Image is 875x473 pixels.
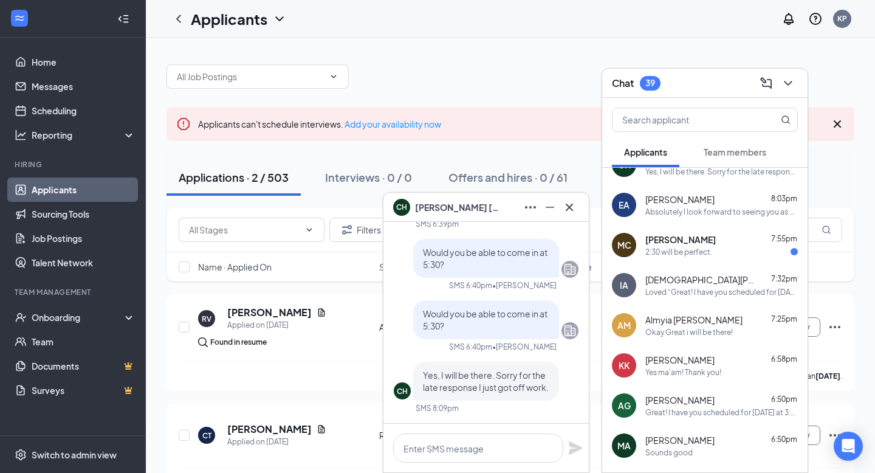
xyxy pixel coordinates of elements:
[198,261,272,273] span: Name · Applied On
[492,342,557,352] span: • [PERSON_NAME]
[32,226,136,250] a: Job Postings
[645,287,798,297] div: Loved “Great! I have you scheduled for [DATE] at 4:30 PM and the interview will be at the [DEMOGR...
[771,354,797,364] span: 6:58pm
[645,327,733,337] div: Okay Great i will be there!
[612,77,634,90] h3: Chat
[492,280,557,291] span: • [PERSON_NAME]
[329,218,391,242] button: Filter Filters
[815,371,840,381] b: [DATE]
[645,354,715,366] span: [PERSON_NAME]
[32,98,136,123] a: Scheduling
[822,225,831,235] svg: MagnifyingGlass
[32,202,136,226] a: Sourcing Tools
[379,261,403,273] span: Stage
[423,308,547,331] span: Would you be able to come in at 5:30?
[32,354,136,378] a: DocumentsCrown
[645,193,715,205] span: [PERSON_NAME]
[645,233,716,246] span: [PERSON_NAME]
[32,129,136,141] div: Reporting
[771,435,797,444] span: 6:50pm
[189,223,300,236] input: All Stages
[202,314,211,324] div: RV
[562,200,577,215] svg: Cross
[828,428,842,443] svg: Ellipses
[560,198,579,217] button: Cross
[617,319,631,331] div: AM
[379,429,466,441] div: Review Stage
[423,370,549,393] span: Yes, I will be there. Sorry for the late response I just got off work.
[771,274,797,283] span: 7:32pm
[618,399,631,412] div: AG
[15,311,27,323] svg: UserCheck
[645,314,743,326] span: Almyia [PERSON_NAME]
[379,321,466,333] div: Availability
[227,306,312,319] h5: [PERSON_NAME]
[15,287,133,297] div: Team Management
[32,74,136,98] a: Messages
[32,330,136,354] a: Team
[198,119,441,129] span: Applicants can't schedule interviews.
[645,207,798,217] div: Absolutely I look forward to seeing you as well
[32,50,136,74] a: Home
[202,430,211,441] div: CT
[227,436,326,448] div: Applied on [DATE]
[617,440,631,452] div: MA
[771,395,797,404] span: 6:50pm
[645,367,721,378] div: Yes ma'am! Thank you!
[397,386,408,396] div: CH
[781,76,795,91] svg: ChevronDown
[32,311,125,323] div: Onboarding
[210,336,267,348] div: Found in resume
[449,342,492,352] div: SMS 6:40pm
[808,12,823,26] svg: QuestionInfo
[272,12,287,26] svg: ChevronDown
[423,247,547,270] span: Would you be able to come in at 5:30?
[645,167,798,177] div: Yes, I will be there. Sorry for the late response I just got off work.
[540,198,560,217] button: Minimize
[32,178,136,202] a: Applicants
[543,200,557,215] svg: Minimize
[317,424,326,434] svg: Document
[624,147,667,157] span: Applicants
[416,219,459,229] div: SMS 6:39pm
[340,223,354,237] svg: Filter
[645,434,715,446] span: [PERSON_NAME]
[198,337,208,347] img: search.bf7aa3482b7795d4f01b.svg
[171,12,186,26] svg: ChevronLeft
[15,159,133,170] div: Hiring
[568,441,583,455] svg: Plane
[563,262,577,277] svg: Company
[645,394,715,406] span: [PERSON_NAME]
[830,117,845,131] svg: Cross
[757,74,776,93] button: ComposeMessage
[191,9,267,29] h1: Applicants
[645,407,798,418] div: Great! I have you scheduled for [DATE] at 3:30 PM and the interview will be at the [DEMOGRAPHIC_D...
[177,70,324,83] input: All Job Postings
[227,319,326,331] div: Applied on [DATE]
[619,359,630,371] div: KK
[317,308,326,317] svg: Document
[448,170,568,185] div: Offers and hires · 0 / 61
[612,108,757,131] input: Search applicant
[32,250,136,275] a: Talent Network
[645,274,755,286] span: [DEMOGRAPHIC_DATA][PERSON_NAME]
[416,403,459,413] div: SMS 8:09pm
[32,378,136,402] a: SurveysCrown
[329,72,338,81] svg: ChevronDown
[645,78,655,88] div: 39
[778,74,798,93] button: ChevronDown
[345,119,441,129] a: Add your availability now
[15,129,27,141] svg: Analysis
[828,320,842,334] svg: Ellipses
[645,447,693,458] div: Sounds good
[620,279,628,291] div: IA
[176,117,191,131] svg: Error
[645,247,712,257] div: 2:30 will be perfect.
[521,198,540,217] button: Ellipses
[325,170,412,185] div: Interviews · 0 / 0
[704,147,766,157] span: Team members
[304,225,314,235] svg: ChevronDown
[32,449,117,461] div: Switch to admin view
[781,115,791,125] svg: MagnifyingGlass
